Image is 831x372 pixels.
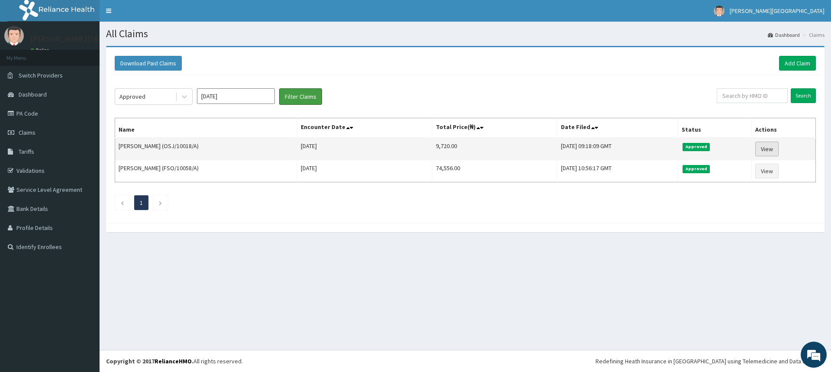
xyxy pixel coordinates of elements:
span: Approved [683,143,710,151]
p: [PERSON_NAME][GEOGRAPHIC_DATA] [30,35,158,43]
th: Encounter Date [297,118,432,138]
div: Approved [119,92,145,101]
td: [PERSON_NAME] (FSO/10058/A) [115,160,297,182]
th: Actions [752,118,816,138]
a: Dashboard [768,31,800,39]
td: [DATE] [297,160,432,182]
div: Redefining Heath Insurance in [GEOGRAPHIC_DATA] using Telemedicine and Data Science! [596,357,825,366]
th: Name [115,118,297,138]
span: [PERSON_NAME][GEOGRAPHIC_DATA] [730,7,825,15]
th: Date Filed [557,118,678,138]
img: User Image [4,26,24,45]
th: Status [678,118,752,138]
th: Total Price(₦) [432,118,557,138]
td: [DATE] 09:18:09 GMT [557,138,678,160]
img: d_794563401_company_1708531726252_794563401 [16,43,35,65]
a: RelianceHMO [155,357,192,365]
input: Select Month and Year [197,88,275,104]
a: Next page [158,199,162,207]
td: 74,556.00 [432,160,557,182]
a: Online [30,47,51,53]
button: Filter Claims [279,88,322,105]
footer: All rights reserved. [100,350,831,372]
h1: All Claims [106,28,825,39]
a: Add Claim [779,56,816,71]
span: Claims [19,129,35,136]
li: Claims [801,31,825,39]
div: Chat with us now [45,49,145,60]
span: Tariffs [19,148,34,155]
span: Dashboard [19,91,47,98]
span: We're online! [50,109,119,197]
img: User Image [714,6,725,16]
textarea: Type your message and hit 'Enter' [4,236,165,267]
td: [DATE] [297,138,432,160]
a: Page 1 is your current page [140,199,143,207]
td: 9,720.00 [432,138,557,160]
button: Download Paid Claims [115,56,182,71]
a: Previous page [120,199,124,207]
a: View [755,164,779,178]
span: Approved [683,165,710,173]
span: Switch Providers [19,71,63,79]
td: [DATE] 10:56:17 GMT [557,160,678,182]
input: Search by HMO ID [717,88,788,103]
input: Search [791,88,816,103]
strong: Copyright © 2017 . [106,357,193,365]
a: View [755,142,779,156]
div: Minimize live chat window [142,4,163,25]
td: [PERSON_NAME] (OSJ/10018/A) [115,138,297,160]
